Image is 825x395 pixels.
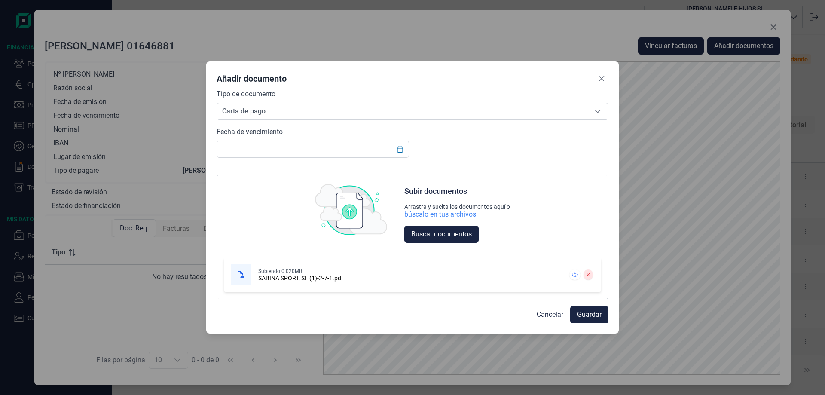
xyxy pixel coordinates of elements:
[315,184,387,236] img: upload img
[577,309,602,320] span: Guardar
[217,103,587,119] span: Carta de pago
[537,309,563,320] span: Cancelar
[404,210,510,219] div: búscalo en tus archivos.
[217,89,275,99] label: Tipo de documento
[258,268,343,275] div: Subiendo: 0.020MB
[217,127,283,137] label: Fecha de vencimiento
[404,203,510,210] div: Arrastra y suelta los documentos aquí o
[217,73,287,85] div: Añadir documento
[411,229,472,239] span: Buscar documentos
[392,141,408,157] button: Choose Date
[404,226,479,243] button: Buscar documentos
[570,306,608,323] button: Guardar
[595,72,608,86] button: Close
[258,275,343,282] div: SABINA SPORT, SL (1)-2-7-1.pdf
[587,103,608,119] div: Seleccione una opción
[404,186,467,196] div: Subir documentos
[530,306,570,323] button: Cancelar
[404,210,478,219] div: búscalo en tus archivos.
